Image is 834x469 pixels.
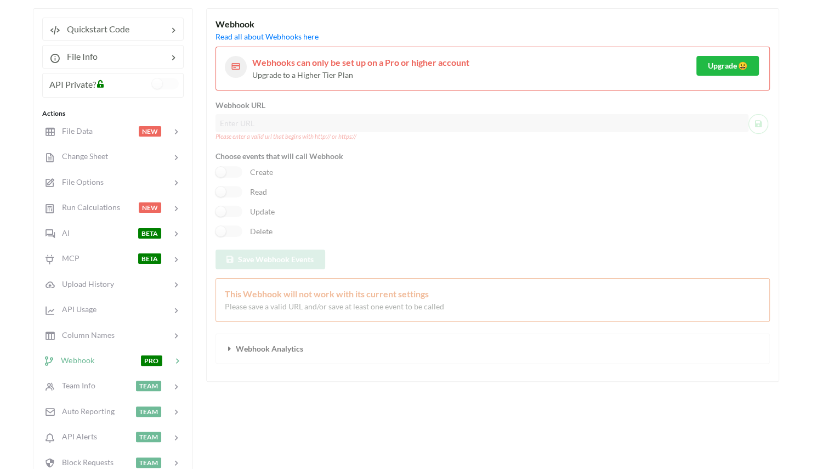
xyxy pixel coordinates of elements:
[42,109,184,118] div: Actions
[55,151,108,161] span: Change Sheet
[136,381,161,391] span: TEAM
[55,304,97,314] span: API Usage
[60,51,98,61] span: File Info
[55,381,95,390] span: Team Info
[252,57,469,67] span: Webhooks can only be set up on a Pro or higher account
[55,202,120,212] span: Run Calculations
[139,202,161,213] span: NEW
[141,355,162,366] span: PRO
[696,56,759,76] button: Upgradesmile
[138,228,161,239] span: BETA
[136,406,161,417] span: TEAM
[708,61,747,70] span: Upgrade
[55,279,114,289] span: Upload History
[55,177,104,187] span: File Options
[136,432,161,442] span: TEAM
[215,32,319,41] a: Read all about Webhooks here
[737,61,747,70] span: smile
[215,18,770,31] div: Webhook
[55,126,93,135] span: File Data
[49,79,96,89] span: API Private?
[136,457,161,468] span: TEAM
[139,126,161,137] span: NEW
[55,253,80,263] span: MCP
[55,330,115,340] span: Column Names
[252,70,353,80] span: Upgrade to a Higher Tier Plan
[55,432,97,441] span: API Alerts
[55,457,114,467] span: Block Requests
[54,355,94,365] span: Webhook
[55,228,70,238] span: AI
[60,24,129,34] span: Quickstart Code
[138,253,161,264] span: BETA
[55,406,115,416] span: Auto Reporting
